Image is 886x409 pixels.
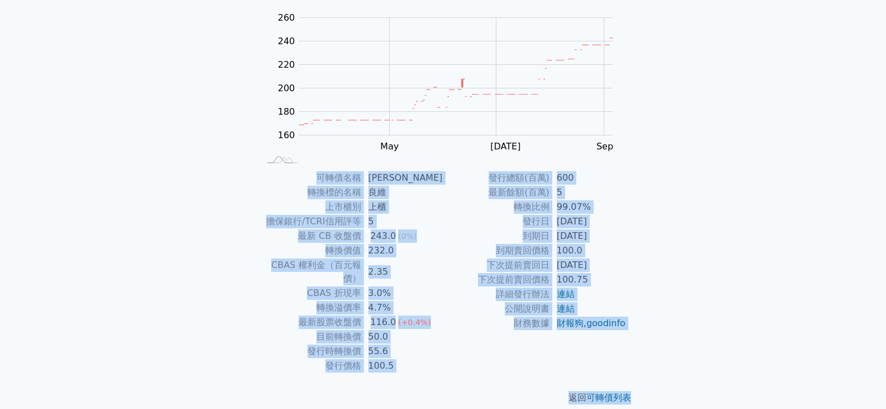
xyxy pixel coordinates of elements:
td: 轉換比例 [443,200,550,214]
td: 下次提前賣回價格 [443,272,550,287]
div: 243.0 [368,229,399,243]
a: 連結 [557,289,575,299]
tspan: 260 [278,12,295,23]
td: 公開說明書 [443,302,550,316]
td: 55.6 [362,344,443,359]
div: 聊天小工具 [830,355,886,409]
td: 目前轉換價 [260,330,362,344]
td: [PERSON_NAME] [362,171,443,185]
td: 50.0 [362,330,443,344]
td: [DATE] [550,229,627,243]
td: 下次提前賣回日 [443,258,550,272]
tspan: May [380,141,399,152]
td: 到期日 [443,229,550,243]
div: 116.0 [368,316,399,329]
td: 600 [550,171,627,185]
td: 最新股票收盤價 [260,315,362,330]
td: CBAS 折現率 [260,286,362,300]
a: goodinfo [586,318,626,328]
iframe: Chat Widget [830,355,886,409]
td: CBAS 權利金（百元報價） [260,258,362,286]
g: Series [299,38,613,125]
td: 轉換標的名稱 [260,185,362,200]
td: 3.0% [362,286,443,300]
td: 100.75 [550,272,627,287]
td: [DATE] [550,214,627,229]
tspan: 200 [278,83,295,93]
td: 2.35 [362,258,443,286]
tspan: [DATE] [490,141,520,152]
tspan: Sep [596,141,613,152]
tspan: 240 [278,36,295,46]
td: 上市櫃別 [260,200,362,214]
td: 轉換價值 [260,243,362,258]
p: 返回 [247,391,640,405]
td: [DATE] [550,258,627,272]
tspan: 220 [278,59,295,70]
td: 最新 CB 收盤價 [260,229,362,243]
td: 轉換溢價率 [260,300,362,315]
td: 100.0 [550,243,627,258]
span: (0%) [398,232,416,241]
td: 最新餘額(百萬) [443,185,550,200]
td: 可轉債名稱 [260,171,362,185]
g: Chart [272,12,630,175]
a: 連結 [557,303,575,314]
td: 詳細發行辦法 [443,287,550,302]
td: 良維 [362,185,443,200]
tspan: 180 [278,106,295,117]
td: 擔保銀行/TCRI信用評等 [260,214,362,229]
td: 232.0 [362,243,443,258]
a: 可轉債列表 [586,392,631,403]
td: 發行日 [443,214,550,229]
td: 發行時轉換價 [260,344,362,359]
td: 5 [550,185,627,200]
td: 財務數據 [443,316,550,331]
td: , [550,316,627,331]
td: 100.5 [362,359,443,373]
td: 發行價格 [260,359,362,373]
span: (+0.4%) [398,318,430,327]
td: 5 [362,214,443,229]
td: 到期賣回價格 [443,243,550,258]
a: 財報狗 [557,318,584,328]
td: 4.7% [362,300,443,315]
td: 99.07% [550,200,627,214]
td: 上櫃 [362,200,443,214]
tspan: 160 [278,130,295,140]
td: 發行總額(百萬) [443,171,550,185]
